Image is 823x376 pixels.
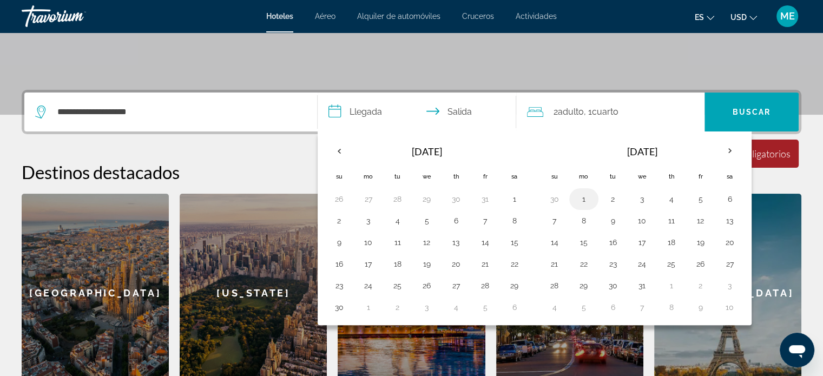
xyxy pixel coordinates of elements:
button: Day 10 [634,213,651,228]
button: Select check in and out date [318,93,517,131]
span: 2 [553,104,583,120]
button: Day 28 [389,192,406,207]
button: Day 1 [360,300,377,315]
button: Day 20 [721,235,739,250]
button: Day 1 [506,192,523,207]
button: Day 28 [477,278,494,293]
th: [DATE] [569,138,715,164]
button: Change currency [730,9,757,25]
button: Day 4 [389,213,406,228]
button: Day 8 [663,300,680,315]
button: Next month [715,138,745,163]
button: Day 28 [546,278,563,293]
button: Day 3 [634,192,651,207]
button: Day 8 [506,213,523,228]
button: Day 5 [692,192,709,207]
span: Buscar [733,108,771,116]
a: Aéreo [315,12,335,21]
button: Day 25 [389,278,406,293]
button: Day 22 [575,256,592,272]
button: Day 6 [506,300,523,315]
button: Day 6 [447,213,465,228]
button: Day 16 [604,235,622,250]
a: Cruceros [462,12,494,21]
button: Day 13 [447,235,465,250]
button: Day 29 [575,278,592,293]
button: Day 30 [604,278,622,293]
button: Day 19 [692,235,709,250]
button: Day 24 [634,256,651,272]
button: Day 27 [360,192,377,207]
button: Day 26 [418,278,436,293]
table: Left calendar grid [325,138,529,318]
button: Day 20 [447,256,465,272]
a: Travorium [22,2,130,30]
span: , 1 [583,104,618,120]
button: Day 9 [604,213,622,228]
button: Day 18 [389,256,406,272]
table: Right calendar grid [540,138,745,318]
button: Day 5 [418,213,436,228]
button: Day 21 [477,256,494,272]
button: Previous month [325,138,354,163]
button: Day 9 [692,300,709,315]
button: Day 23 [331,278,348,293]
button: Day 21 [546,256,563,272]
span: Adulto [557,107,583,117]
button: Change language [695,9,714,25]
button: Day 9 [331,235,348,250]
button: Day 12 [418,235,436,250]
th: [DATE] [354,138,500,164]
button: Day 29 [506,278,523,293]
button: Day 29 [418,192,436,207]
button: Day 3 [418,300,436,315]
button: Day 11 [663,213,680,228]
button: Day 26 [692,256,709,272]
button: Day 14 [546,235,563,250]
span: ME [780,11,795,22]
button: Day 19 [418,256,436,272]
button: Day 2 [692,278,709,293]
button: Day 2 [604,192,622,207]
button: Day 8 [575,213,592,228]
button: Day 16 [331,256,348,272]
button: Day 1 [575,192,592,207]
button: Day 17 [360,256,377,272]
button: Day 7 [634,300,651,315]
h2: Destinos destacados [22,161,801,183]
span: Cuarto [591,107,618,117]
span: Alquiler de automóviles [357,12,440,21]
button: Day 14 [477,235,494,250]
button: User Menu [773,5,801,28]
a: Actividades [516,12,557,21]
button: Day 24 [360,278,377,293]
button: Day 27 [447,278,465,293]
button: Day 25 [663,256,680,272]
button: Day 15 [575,235,592,250]
button: Day 30 [447,192,465,207]
button: Day 31 [634,278,651,293]
button: Day 7 [477,213,494,228]
span: es [695,13,704,22]
button: Day 3 [360,213,377,228]
input: Search hotel destination [56,104,301,120]
span: USD [730,13,747,22]
iframe: Botón para iniciar la ventana de mensajería [780,333,814,367]
button: Day 31 [477,192,494,207]
button: Day 4 [447,300,465,315]
button: Day 30 [546,192,563,207]
button: Day 13 [721,213,739,228]
button: Day 2 [389,300,406,315]
button: Day 7 [546,213,563,228]
button: Day 30 [331,300,348,315]
button: Search [705,93,799,131]
button: Travelers: 2 adults, 0 children [516,93,705,131]
a: Hoteles [266,12,293,21]
button: Day 3 [721,278,739,293]
button: Day 1 [663,278,680,293]
button: Day 2 [331,213,348,228]
button: Day 4 [546,300,563,315]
